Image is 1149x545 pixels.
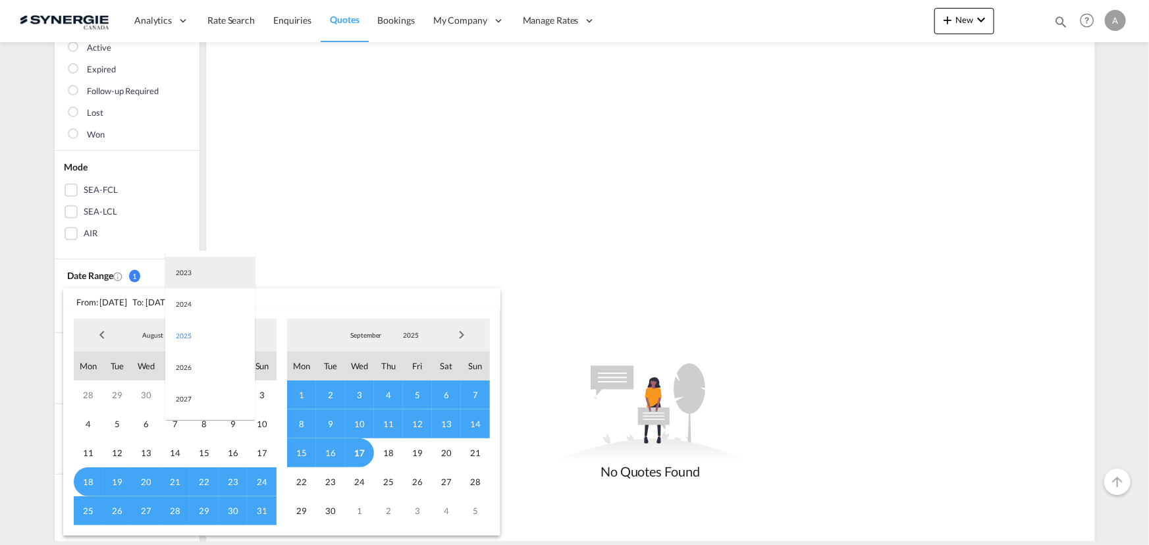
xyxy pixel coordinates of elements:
md-option: 2024 [165,288,255,320]
md-select: Month: August [130,325,175,345]
span: Sun [461,351,490,380]
md-option: 2023 [165,257,255,288]
span: Sat [432,351,461,380]
span: Tue [103,351,132,380]
span: Wed [345,351,374,380]
md-option: 2025 [165,320,255,351]
md-option: 2026 [165,351,255,383]
span: 2025 [390,330,432,340]
span: September [345,330,387,340]
md-option: 2027 [165,383,255,415]
span: Previous Month [89,322,115,348]
span: Sun [248,351,277,380]
md-select: Year: 2025 [388,325,433,345]
span: Mon [74,351,103,380]
span: Next Month [448,322,475,348]
span: August [132,330,174,340]
span: Tue [316,351,345,380]
md-select: Month: September [344,325,388,345]
md-option: 2028 [165,415,255,446]
span: From: [DATE] To: [DATE] [63,288,500,308]
span: Thu [161,351,190,380]
span: Mon [287,351,316,380]
span: Thu [374,351,403,380]
span: Wed [132,351,161,380]
span: Fri [403,351,432,380]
